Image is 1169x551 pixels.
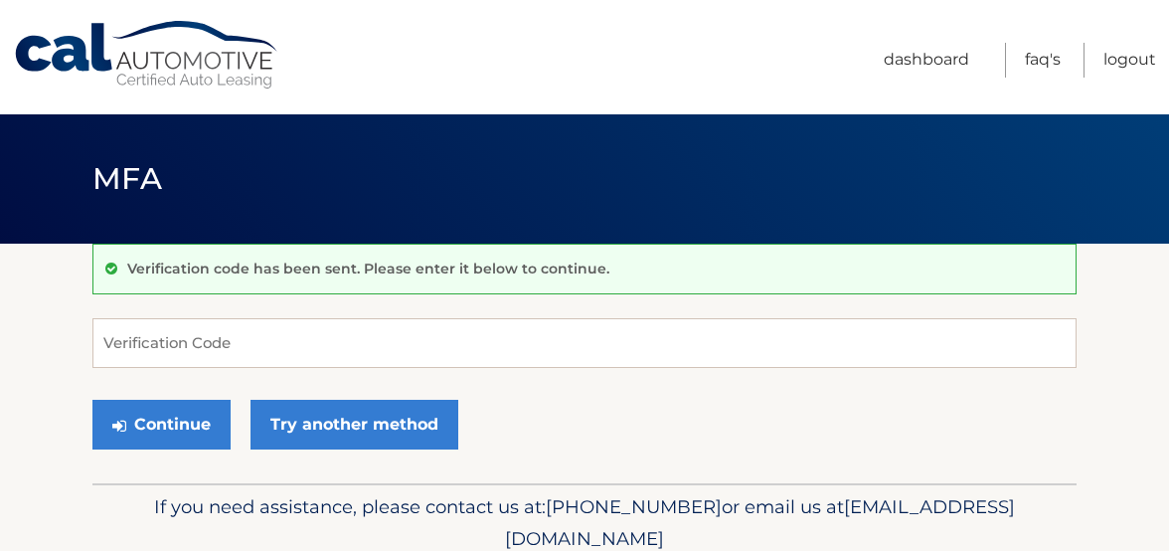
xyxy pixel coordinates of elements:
input: Verification Code [92,318,1077,368]
a: Logout [1103,43,1156,78]
a: Cal Automotive [13,20,281,91]
p: Verification code has been sent. Please enter it below to continue. [127,260,609,277]
button: Continue [92,400,231,450]
a: Dashboard [884,43,969,78]
a: FAQ's [1025,43,1061,78]
span: MFA [92,160,162,197]
a: Try another method [250,400,458,450]
span: [EMAIL_ADDRESS][DOMAIN_NAME] [505,495,1015,550]
span: [PHONE_NUMBER] [546,495,722,518]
